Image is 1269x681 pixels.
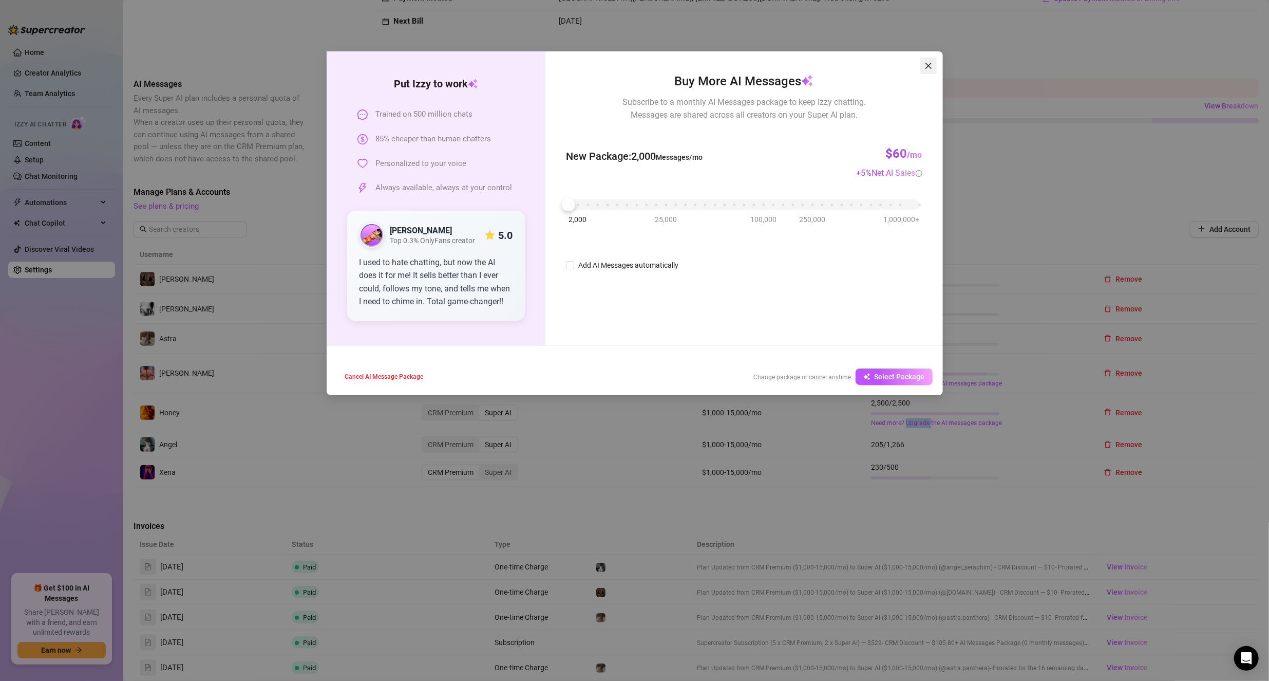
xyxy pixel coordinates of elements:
div: Add AI Messages automatically [578,260,678,271]
span: Top 0.3% OnlyFans creator [390,236,476,245]
span: + 5 % [857,168,922,178]
span: close [924,62,933,70]
span: 1,000,000+ [884,214,920,225]
strong: Put Izzy to work [394,78,478,90]
span: message [357,109,368,120]
span: Personalized to your voice [376,158,467,170]
span: 85% cheaper than human chatters [376,133,491,145]
span: info-circle [916,170,922,177]
div: Open Intercom Messenger [1234,646,1259,671]
span: thunderbolt [357,183,368,193]
span: Trained on 500 million chats [376,108,473,121]
h3: $60 [886,146,922,162]
span: 250,000 [799,214,825,225]
span: 2,000 [569,214,586,225]
span: /mo [907,150,922,160]
span: New Package : 2,000 [566,149,703,164]
button: Cancel AI Message Package [337,369,432,385]
img: public [361,224,383,247]
span: star [485,230,495,241]
span: Close [920,62,937,70]
span: heart [357,158,368,169]
span: Cancel AI Message Package [345,373,424,380]
strong: [PERSON_NAME] [390,226,452,235]
div: I used to hate chatting, but now the AI does it for me! It sells better than I ever could, follow... [359,256,513,308]
button: Close [920,58,937,74]
span: dollar [357,134,368,144]
div: Net AI Sales [872,167,922,179]
button: Select Package [856,369,933,385]
span: Buy More AI Messages [674,72,813,91]
span: Messages/mo [656,153,703,161]
strong: 5.0 [498,229,513,242]
span: 100,000 [750,214,776,225]
span: Change package or cancel anytime [754,374,851,381]
span: Subscribe to a monthly AI Messages package to keep Izzy chatting. Messages are shared across all ... [622,96,866,121]
span: Select Package [875,373,925,381]
span: 25,000 [655,214,677,225]
span: Always available, always at your control [376,182,513,194]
